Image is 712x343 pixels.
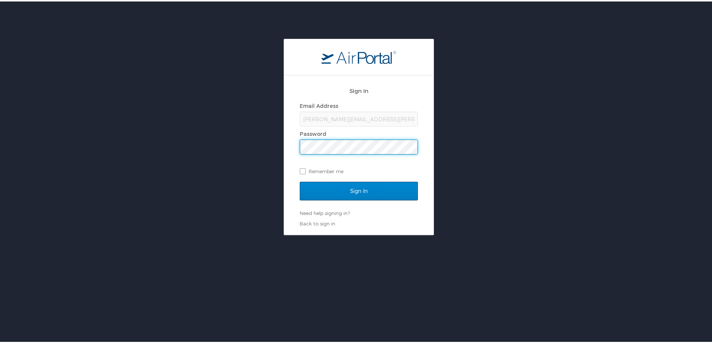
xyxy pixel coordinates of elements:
a: Back to sign in [300,219,335,225]
h2: Sign In [300,85,418,94]
a: Need help signing in? [300,209,350,215]
img: logo [321,49,396,62]
input: Sign In [300,180,418,199]
label: Email Address [300,101,338,107]
label: Password [300,129,326,135]
label: Remember me [300,164,418,175]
